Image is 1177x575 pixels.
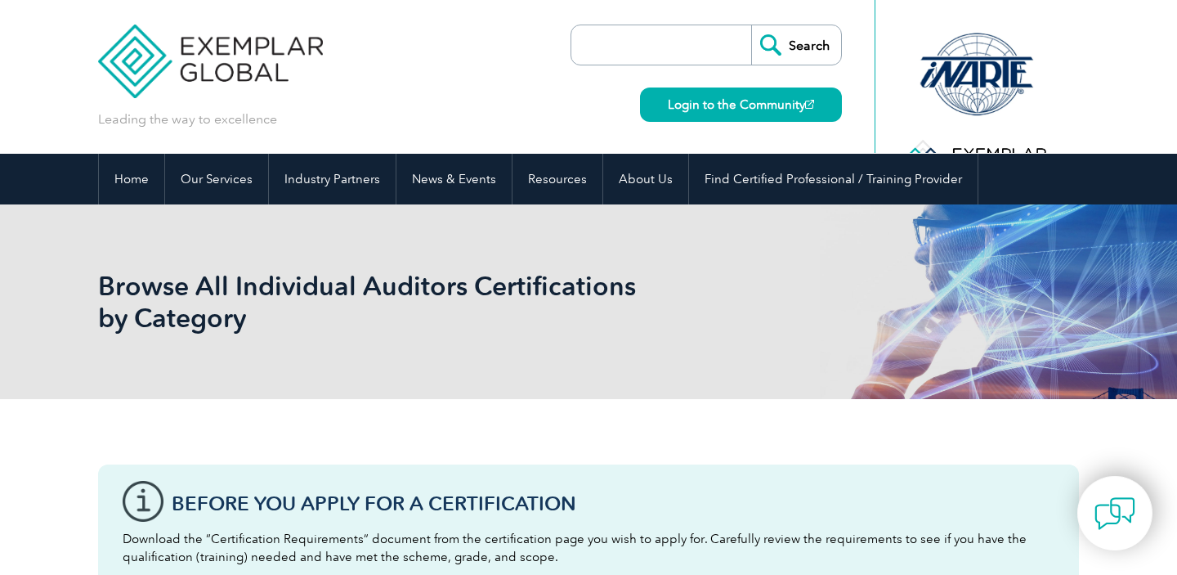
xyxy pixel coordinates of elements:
a: Home [99,154,164,204]
a: Find Certified Professional / Training Provider [689,154,978,204]
a: Industry Partners [269,154,396,204]
h1: Browse All Individual Auditors Certifications by Category [98,270,726,334]
img: contact-chat.png [1094,493,1135,534]
a: Login to the Community [640,88,842,122]
p: Leading the way to excellence [98,110,277,128]
a: About Us [603,154,688,204]
a: Our Services [165,154,268,204]
a: Resources [512,154,602,204]
h3: Before You Apply For a Certification [172,493,1054,514]
input: Search [751,25,841,65]
p: Download the “Certification Requirements” document from the certification page you wish to apply ... [123,530,1054,566]
a: News & Events [396,154,512,204]
img: open_square.png [805,100,814,109]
